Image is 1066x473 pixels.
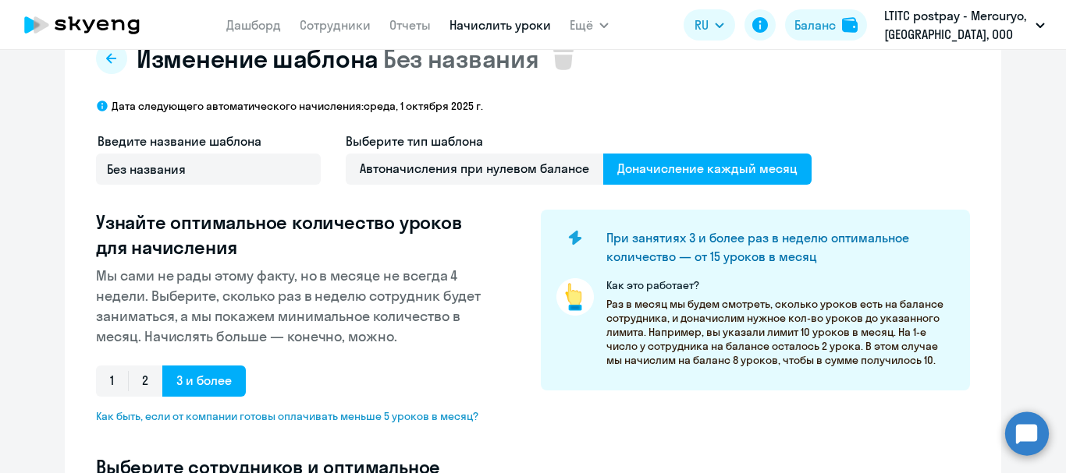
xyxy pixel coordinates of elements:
[785,9,867,41] button: Балансbalance
[449,17,551,33] a: Начислить уроки
[884,6,1029,44] p: LTITC postpay - Mercuryo, [GEOGRAPHIC_DATA], ООО
[98,133,261,149] span: Введите название шаблона
[606,228,943,266] h4: При занятиях 3 и более раз в неделю оптимальное количество — от 15 уроков в месяц
[226,17,281,33] a: Дашборд
[137,43,378,74] span: Изменение шаблона
[606,297,954,367] p: Раз в месяц мы будем смотреть, сколько уроков есть на балансе сотрудника, и доначислим нужное кол...
[96,266,491,347] p: Мы сами не рады этому факту, но в месяце не всегда 4 недели. Выберите, сколько раз в неделю сотру...
[695,16,709,34] span: RU
[603,154,812,185] span: Доначисление каждый месяц
[346,154,603,185] span: Автоначисления при нулевом балансе
[383,43,538,74] span: Без названия
[570,16,593,34] span: Ещё
[556,278,594,316] img: pointer-circle
[606,278,954,292] p: Как это работает?
[128,365,162,397] span: 2
[876,6,1053,44] button: LTITC postpay - Mercuryo, [GEOGRAPHIC_DATA], ООО
[96,409,491,423] span: Как быть, если от компании готовы оплачивать меньше 5 уроков в месяц?
[389,17,431,33] a: Отчеты
[684,9,735,41] button: RU
[794,16,836,34] div: Баланс
[112,99,483,113] p: Дата следующего автоматического начисления: среда, 1 октября 2025 г.
[570,9,609,41] button: Ещё
[162,365,246,397] span: 3 и более
[96,365,128,397] span: 1
[300,17,371,33] a: Сотрудники
[96,210,491,259] h3: Узнайте оптимальное количество уроков для начисления
[346,132,812,150] h4: Выберите тип шаблона
[842,17,858,33] img: balance
[96,154,321,185] input: Без названия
